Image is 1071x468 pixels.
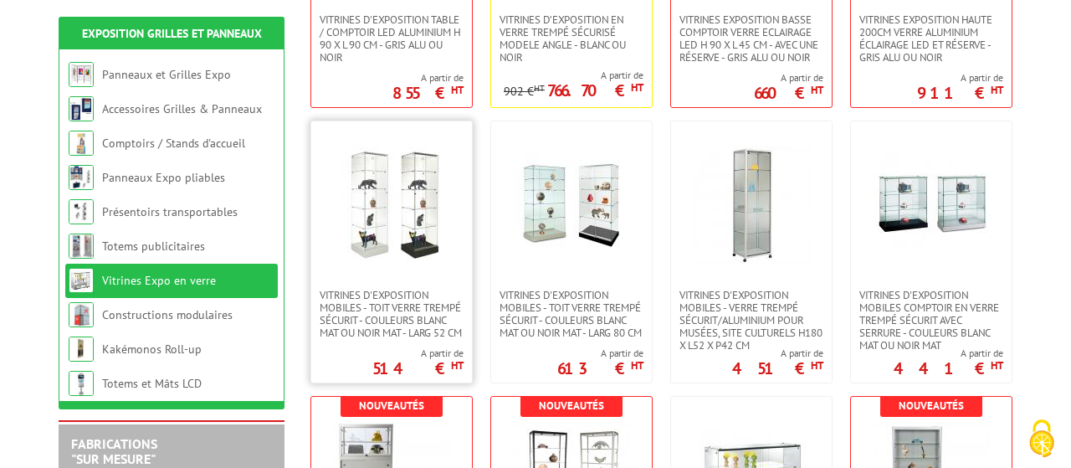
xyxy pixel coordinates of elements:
span: A partir de [504,69,643,82]
button: Cookies (fenêtre modale) [1012,411,1071,468]
img: Vitrines d'exposition mobiles comptoir en verre trempé sécurit avec serrure - couleurs blanc mat ... [873,147,990,264]
p: 766.70 € [547,85,643,95]
b: Nouveautés [899,399,964,413]
img: Totems publicitaires [69,234,94,259]
a: Présentoirs transportables [102,204,238,219]
a: Kakémonos Roll-up [102,342,202,357]
a: Totems publicitaires [102,239,205,254]
a: FABRICATIONS"Sur Mesure" [71,435,157,467]
img: Vitrines d'exposition mobiles - toit verre trempé sécurit - couleurs blanc mat ou noir mat - larg... [333,147,450,264]
p: 514 € [372,363,464,373]
a: Vitrines d'exposition table / comptoir LED Aluminium H 90 x L 90 cm - Gris Alu ou Noir [311,13,472,64]
sup: HT [811,358,823,373]
span: Vitrines d'exposition mobiles comptoir en verre trempé sécurit avec serrure - couleurs blanc mat ... [859,289,1003,352]
a: Comptoirs / Stands d'accueil [102,136,245,151]
img: Totems et Mâts LCD [69,371,94,396]
p: 613 € [557,363,643,373]
sup: HT [534,82,545,94]
span: A partir de [894,347,1003,360]
p: 451 € [732,363,823,373]
img: Comptoirs / Stands d'accueil [69,131,94,156]
a: Vitrines d'exposition mobiles - toit verre trempé sécurit - couleurs blanc mat ou noir mat - larg... [491,289,652,339]
a: VITRINES EXPOSITION BASSE COMPTOIR VERRE ECLAIRAGE LED H 90 x L 45 CM - AVEC UNE RÉSERVE - GRIS A... [671,13,832,64]
span: A partir de [917,71,1003,85]
a: Vitrines d'exposition mobiles comptoir en verre trempé sécurit avec serrure - couleurs blanc mat ... [851,289,1012,352]
a: Exposition Grilles et Panneaux [82,26,262,41]
b: Nouveautés [539,399,604,413]
a: Totems et Mâts LCD [102,376,202,391]
sup: HT [991,358,1003,373]
a: Constructions modulaires [102,307,233,322]
span: VITRINES EXPOSITION HAUTE 200cm VERRE ALUMINIUM ÉCLAIRAGE LED ET RÉSERVE - GRIS ALU OU NOIR [859,13,1003,64]
img: Vitrines Expo en verre [69,268,94,293]
a: Panneaux Expo pliables [102,170,225,185]
sup: HT [451,358,464,373]
img: Cookies (fenêtre modale) [1021,418,1063,460]
img: Panneaux et Grilles Expo [69,62,94,87]
p: 902 € [504,85,545,98]
a: VITRINES EXPOSITION HAUTE 200cm VERRE ALUMINIUM ÉCLAIRAGE LED ET RÉSERVE - GRIS ALU OU NOIR [851,13,1012,64]
p: 855 € [392,88,464,98]
span: Vitrines d'exposition mobiles - verre trempé sécurit/aluminium pour musées, site culturels H180 X... [679,289,823,352]
span: Vitrines d'exposition mobiles - toit verre trempé sécurit - couleurs blanc mat ou noir mat - larg... [500,289,643,339]
p: 660 € [754,88,823,98]
sup: HT [811,83,823,97]
span: A partir de [372,347,464,360]
p: 911 € [917,88,1003,98]
a: Vitrines d'exposition mobiles - toit verre trempé sécurit - couleurs blanc mat ou noir mat - larg... [311,289,472,339]
a: Panneaux et Grilles Expo [102,67,231,82]
img: Panneaux Expo pliables [69,165,94,190]
img: Constructions modulaires [69,302,94,327]
sup: HT [631,80,643,95]
span: Vitrines d'exposition mobiles - toit verre trempé sécurit - couleurs blanc mat ou noir mat - larg... [320,289,464,339]
img: Vitrines d'exposition mobiles - verre trempé sécurit/aluminium pour musées, site culturels H180 X... [693,147,810,264]
span: A partir de [392,71,464,85]
sup: HT [991,83,1003,97]
p: 441 € [894,363,1003,373]
span: VITRINES D’EXPOSITION EN VERRE TREMPÉ SÉCURISÉ MODELE ANGLE - BLANC OU NOIR [500,13,643,64]
img: Vitrines d'exposition mobiles - toit verre trempé sécurit - couleurs blanc mat ou noir mat - larg... [513,147,630,264]
sup: HT [451,83,464,97]
span: Vitrines d'exposition table / comptoir LED Aluminium H 90 x L 90 cm - Gris Alu ou Noir [320,13,464,64]
a: Vitrines d'exposition mobiles - verre trempé sécurit/aluminium pour musées, site culturels H180 X... [671,289,832,352]
img: Présentoirs transportables [69,199,94,224]
span: A partir de [732,347,823,360]
span: A partir de [557,347,643,360]
a: VITRINES D’EXPOSITION EN VERRE TREMPÉ SÉCURISÉ MODELE ANGLE - BLANC OU NOIR [491,13,652,64]
sup: HT [631,358,643,373]
a: Vitrines Expo en verre [102,273,216,288]
span: VITRINES EXPOSITION BASSE COMPTOIR VERRE ECLAIRAGE LED H 90 x L 45 CM - AVEC UNE RÉSERVE - GRIS A... [679,13,823,64]
img: Accessoires Grilles & Panneaux [69,96,94,121]
img: Kakémonos Roll-up [69,337,94,362]
b: Nouveautés [359,399,424,413]
span: A partir de [754,71,823,85]
a: Accessoires Grilles & Panneaux [102,101,262,116]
